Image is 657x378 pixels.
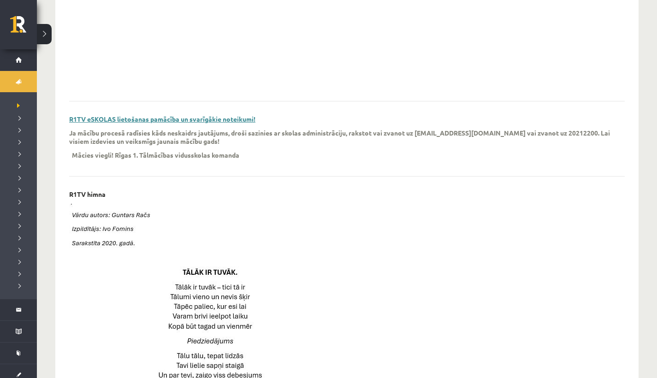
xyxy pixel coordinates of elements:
[69,129,611,145] p: Ja mācību procesā radīsies kāds neskaidrs jautājums, droši sazinies ar skolas administrāciju, rak...
[10,16,37,39] a: Rīgas 1. Tālmācības vidusskola
[72,151,113,159] p: Mācies viegli!
[69,190,106,198] p: R1TV himna
[115,151,239,159] p: Rīgas 1. Tālmācības vidusskolas komanda
[69,115,255,123] a: R1TV eSKOLAS lietošanas pamācība un svarīgākie noteikumi!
